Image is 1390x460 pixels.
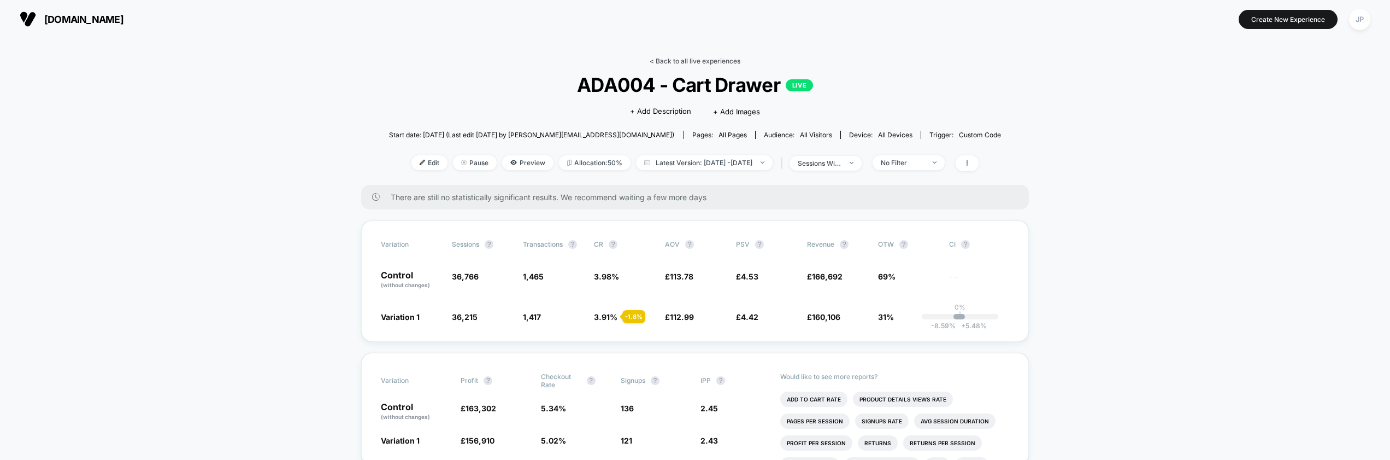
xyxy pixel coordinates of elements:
[452,272,479,281] span: 36,766
[853,392,953,407] li: Product Details Views Rate
[899,240,908,249] button: ?
[466,436,494,445] span: 156,910
[411,155,447,170] span: Edit
[630,106,691,117] span: + Add Description
[665,312,694,322] span: £
[523,312,541,322] span: 1,417
[780,372,1009,381] p: Would like to see more reports?
[959,311,961,319] p: |
[914,414,996,429] li: Avg Session Duration
[778,155,790,171] span: |
[881,159,924,167] div: No Filter
[780,435,852,451] li: Profit Per Session
[858,435,898,451] li: Returns
[541,404,566,413] span: 5.34 %
[594,240,603,248] span: CR
[420,160,425,165] img: edit
[736,272,758,281] span: £
[587,376,596,385] button: ?
[812,312,840,322] span: 160,106
[961,322,965,330] span: +
[621,376,645,385] span: Signups
[567,160,572,166] img: rebalance
[903,435,982,451] li: Returns Per Session
[636,155,773,170] span: Latest Version: [DATE] - [DATE]
[381,282,430,288] span: (without changes)
[461,436,494,445] span: £
[670,272,693,281] span: 113.78
[621,404,634,413] span: 136
[692,131,747,139] div: Pages:
[16,10,127,28] button: [DOMAIN_NAME]
[1346,8,1374,31] button: JP
[453,155,497,170] span: Pause
[466,404,496,413] span: 163,302
[878,131,912,139] span: all devices
[1349,9,1370,30] div: JP
[461,376,478,385] span: Profit
[609,240,617,249] button: ?
[650,57,740,65] a: < Back to all live experiences
[594,312,617,322] span: 3.91 %
[644,160,650,165] img: calendar
[850,162,853,164] img: end
[878,272,896,281] span: 69%
[807,312,840,322] span: £
[665,240,680,248] span: AOV
[956,322,987,330] span: 5.48 %
[713,107,760,116] span: + Add Images
[764,131,832,139] div: Audience:
[381,271,441,289] p: Control
[665,272,693,281] span: £
[389,131,674,139] span: Start date: [DATE] (Last edit [DATE] by [PERSON_NAME][EMAIL_ADDRESS][DOMAIN_NAME])
[718,131,747,139] span: all pages
[461,160,467,165] img: end
[807,272,843,281] span: £
[780,414,850,429] li: Pages Per Session
[800,131,832,139] span: All Visitors
[670,312,694,322] span: 112.99
[755,240,764,249] button: ?
[780,392,847,407] li: Add To Cart Rate
[568,240,577,249] button: ?
[855,414,909,429] li: Signups Rate
[741,272,758,281] span: 4.53
[391,193,1007,202] span: There are still no statistically significant results. We recommend waiting a few more days
[452,240,479,248] span: Sessions
[931,322,956,330] span: -8.59 %
[559,155,631,170] span: Allocation: 50%
[523,240,563,248] span: Transactions
[949,273,1009,289] span: ---
[594,272,619,281] span: 3.98 %
[484,376,492,385] button: ?
[381,414,430,420] span: (without changes)
[485,240,493,249] button: ?
[955,303,965,311] p: 0%
[452,312,478,322] span: 36,215
[736,240,750,248] span: PSV
[381,436,420,445] span: Variation 1
[381,240,441,249] span: Variation
[523,272,544,281] span: 1,465
[798,159,841,167] div: sessions with impression
[461,404,496,413] span: £
[812,272,843,281] span: 166,692
[761,161,764,164] img: end
[741,312,758,322] span: 4.42
[840,240,849,249] button: ?
[700,404,718,413] span: 2.45
[700,436,718,445] span: 2.43
[929,131,1001,139] div: Trigger:
[959,131,1001,139] span: Custom Code
[20,11,36,27] img: Visually logo
[651,376,659,385] button: ?
[381,403,450,421] p: Control
[381,312,420,322] span: Variation 1
[716,376,725,385] button: ?
[933,161,937,164] img: end
[44,14,123,25] span: [DOMAIN_NAME]
[502,155,553,170] span: Preview
[807,240,834,248] span: Revenue
[736,312,758,322] span: £
[420,73,970,96] span: ADA004 - Cart Drawer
